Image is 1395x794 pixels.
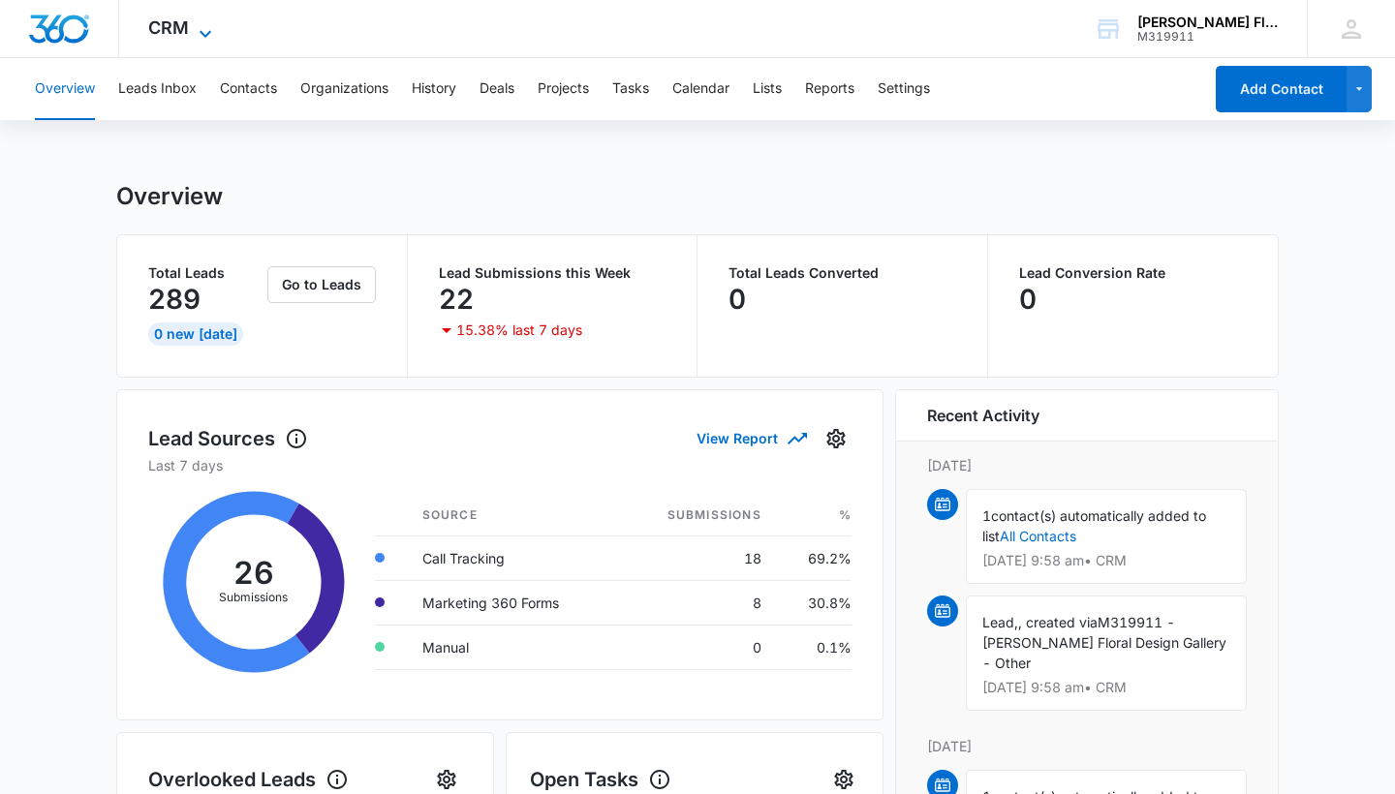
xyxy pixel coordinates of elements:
[982,507,991,524] span: 1
[480,58,514,120] button: Deals
[300,58,388,120] button: Organizations
[407,495,619,536] th: Source
[777,580,852,625] td: 30.8%
[1137,30,1279,44] div: account id
[220,58,277,120] button: Contacts
[982,614,1226,671] span: M319911 - [PERSON_NAME] Floral Design Gallery - Other
[412,58,456,120] button: History
[982,681,1230,694] p: [DATE] 9:58 am • CRM
[618,535,776,580] td: 18
[1137,15,1279,30] div: account name
[1019,284,1037,315] p: 0
[728,266,956,280] p: Total Leads Converted
[982,614,1018,630] span: Lead,
[618,495,776,536] th: Submissions
[618,580,776,625] td: 8
[697,421,805,455] button: View Report
[538,58,589,120] button: Projects
[672,58,729,120] button: Calendar
[439,284,474,315] p: 22
[1019,266,1248,280] p: Lead Conversion Rate
[777,535,852,580] td: 69.2%
[1216,66,1347,112] button: Add Contact
[148,455,852,475] p: Last 7 days
[927,736,1247,756] p: [DATE]
[1018,614,1098,630] span: , created via
[728,284,746,315] p: 0
[267,266,376,303] button: Go to Leads
[982,554,1230,567] p: [DATE] 9:58 am • CRM
[777,625,852,669] td: 0.1%
[1000,528,1076,544] a: All Contacts
[753,58,782,120] button: Lists
[777,495,852,536] th: %
[927,455,1247,475] p: [DATE]
[148,17,189,38] span: CRM
[805,58,854,120] button: Reports
[612,58,649,120] button: Tasks
[116,182,223,211] h1: Overview
[618,625,776,669] td: 0
[530,765,671,794] h1: Open Tasks
[982,507,1206,544] span: contact(s) automatically added to list
[35,58,95,120] button: Overview
[456,323,582,337] p: 15.38% last 7 days
[148,765,349,794] h1: Overlooked Leads
[407,580,619,625] td: Marketing 360 Forms
[927,404,1039,427] h6: Recent Activity
[148,322,243,346] div: 0 New [DATE]
[118,58,197,120] button: Leads Inbox
[821,423,852,454] button: Settings
[148,284,201,315] p: 289
[878,58,930,120] button: Settings
[148,424,308,453] h1: Lead Sources
[439,266,666,280] p: Lead Submissions this Week
[407,535,619,580] td: Call Tracking
[267,276,376,292] a: Go to Leads
[407,625,619,669] td: Manual
[148,266,263,280] p: Total Leads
